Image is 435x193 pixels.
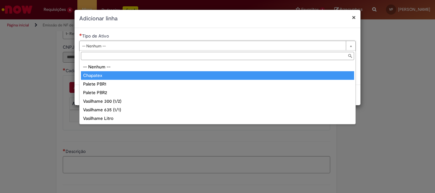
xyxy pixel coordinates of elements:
[81,63,354,71] div: -- Nenhum --
[81,88,354,97] div: Palete PBR2
[81,106,354,114] div: Vasilhame 635 (1/1)
[80,61,355,124] ul: Tipo de Ativo
[81,97,354,106] div: Vasilhame 300 (1/2)
[81,114,354,123] div: Vasilhame Litro
[81,80,354,88] div: Palete PBR1
[81,71,354,80] div: Chapatex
